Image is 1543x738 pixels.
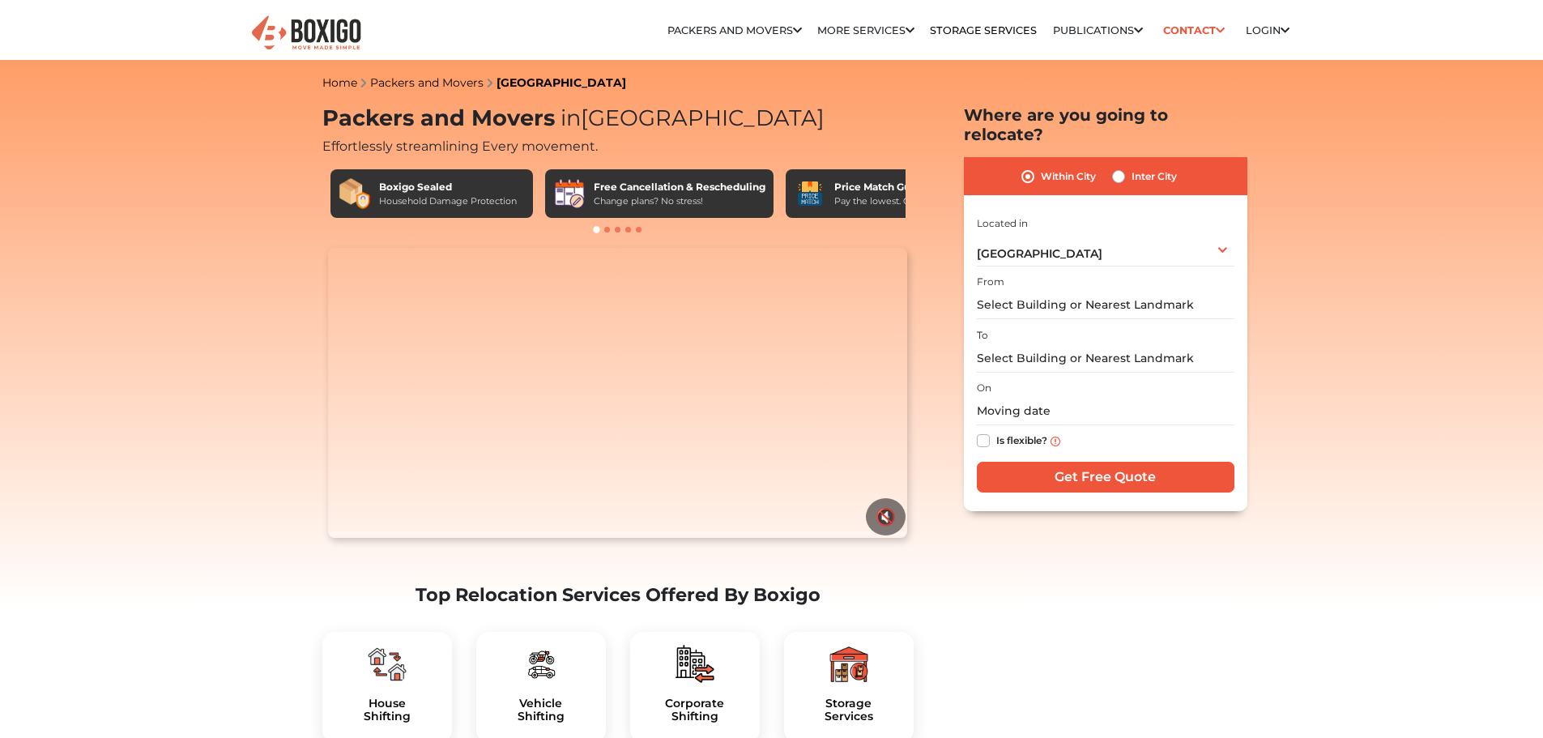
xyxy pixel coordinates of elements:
label: Is flexible? [996,431,1047,448]
img: Boxigo [249,14,363,53]
span: Effortlessly streamlining Every movement. [322,139,598,154]
div: Free Cancellation & Rescheduling [594,180,765,194]
h5: House Shifting [335,697,439,724]
span: in [561,105,581,131]
img: Free Cancellation & Rescheduling [553,177,586,210]
div: Pay the lowest. Guaranteed! [834,194,957,208]
label: Located in [977,216,1028,231]
input: Get Free Quote [977,462,1234,493]
a: CorporateShifting [643,697,747,724]
h5: Storage Services [797,697,901,724]
a: VehicleShifting [489,697,593,724]
a: Login [1246,24,1289,36]
video: Your browser does not support the video tag. [328,248,907,538]
a: Packers and Movers [370,75,484,90]
h5: Vehicle Shifting [489,697,593,724]
label: Inter City [1132,167,1177,186]
label: Within City [1041,167,1096,186]
span: [GEOGRAPHIC_DATA] [555,105,825,131]
img: info [1051,437,1060,446]
div: Household Damage Protection [379,194,517,208]
img: Boxigo Sealed [339,177,371,210]
div: Boxigo Sealed [379,180,517,194]
a: Home [322,75,357,90]
img: boxigo_packers_and_movers_plan [368,645,407,684]
img: boxigo_packers_and_movers_plan [522,645,561,684]
h2: Top Relocation Services Offered By Boxigo [322,584,914,606]
img: Price Match Guarantee [794,177,826,210]
img: boxigo_packers_and_movers_plan [676,645,714,684]
input: Moving date [977,397,1234,425]
label: On [977,381,991,395]
label: From [977,275,1004,289]
label: To [977,328,988,343]
a: StorageServices [797,697,901,724]
h1: Packers and Movers [322,105,914,132]
h2: Where are you going to relocate? [964,105,1247,144]
img: boxigo_packers_and_movers_plan [829,645,868,684]
span: [GEOGRAPHIC_DATA] [977,246,1102,261]
div: Price Match Guarantee [834,180,957,194]
a: Publications [1053,24,1143,36]
a: Storage Services [930,24,1037,36]
input: Select Building or Nearest Landmark [977,291,1234,319]
a: Contact [1158,18,1230,43]
a: More services [817,24,914,36]
button: 🔇 [866,498,906,535]
a: [GEOGRAPHIC_DATA] [497,75,626,90]
h5: Corporate Shifting [643,697,747,724]
a: HouseShifting [335,697,439,724]
a: Packers and Movers [667,24,802,36]
div: Change plans? No stress! [594,194,765,208]
input: Select Building or Nearest Landmark [977,344,1234,373]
